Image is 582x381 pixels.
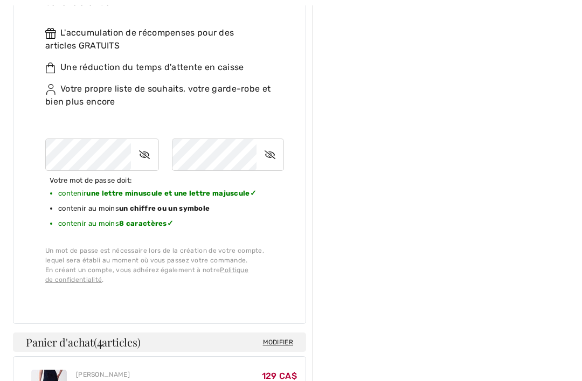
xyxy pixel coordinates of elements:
[45,63,56,73] img: faster.svg
[250,189,257,198] span: ✓
[262,371,297,381] span: 129 CA$
[45,171,284,188] span: Votre mot de passe doit:
[58,188,278,203] li: contenir
[94,335,141,349] span: ( articles)
[45,82,284,108] div: Votre propre liste de souhaits, votre garde-robe et bien plus encore
[167,219,174,228] span: ✓
[76,370,245,379] div: [PERSON_NAME]
[119,204,210,212] b: un chiffre ou un symbole
[45,265,284,285] div: En créant un compte, vous adhérez également à notre .
[13,332,306,352] h4: Panier d'achat
[45,28,56,39] img: rewards.svg
[58,203,278,218] li: contenir au moins
[86,189,250,197] b: une lettre minuscule et une lettre majuscule
[263,337,293,348] span: Modifier
[45,61,284,74] div: Une réduction du temps d'attente en caisse
[58,218,278,233] li: contenir au moins
[97,335,102,349] span: 4
[45,84,56,95] img: ownWishlist.svg
[45,26,284,52] div: L'accumulation de récompenses pour des articles GRATUITS
[119,219,167,227] b: 8 caractères
[45,246,284,265] div: Un mot de passe est nécessaire lors de la création de votre compte, lequel sera établi au moment ...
